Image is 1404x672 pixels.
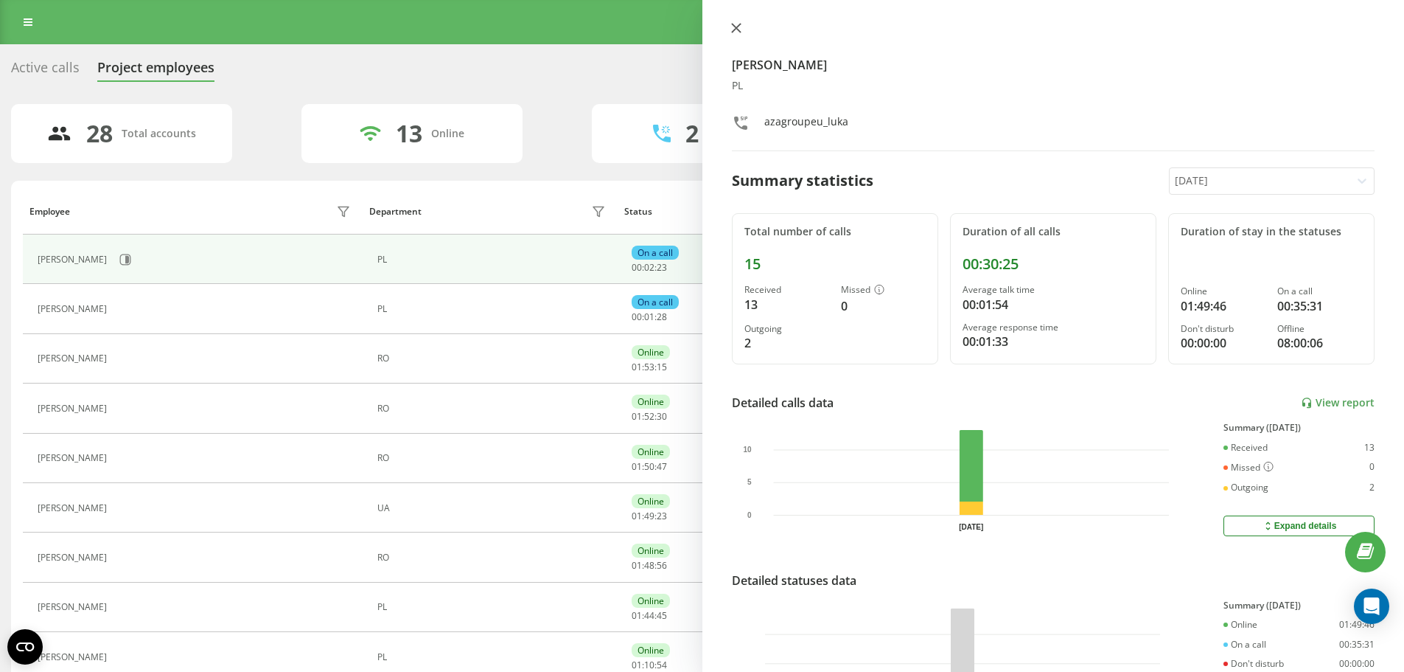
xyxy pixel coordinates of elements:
[86,119,113,148] div: 28
[632,659,642,671] span: 01
[1223,620,1257,630] div: Online
[1369,482,1375,493] div: 2
[632,410,642,423] span: 01
[732,572,856,589] div: Detailed statuses data
[1223,659,1284,669] div: Don't disturb
[657,261,667,274] span: 23
[732,56,1375,74] h4: [PERSON_NAME]
[1339,620,1375,630] div: 01:49:46
[632,295,679,309] div: On a call
[632,361,642,373] span: 01
[685,119,699,148] div: 2
[632,412,667,422] div: : :
[38,553,111,563] div: [PERSON_NAME]
[963,296,1144,314] div: 00:01:54
[959,523,983,531] text: [DATE]
[1262,520,1337,532] div: Expand details
[632,362,667,373] div: : :
[431,128,464,140] div: Online
[38,254,111,265] div: [PERSON_NAME]
[1277,286,1362,297] div: On a call
[632,510,642,522] span: 01
[644,510,654,522] span: 49
[1181,297,1265,315] div: 01:49:46
[657,410,667,423] span: 30
[963,255,1144,273] div: 00:30:25
[632,312,667,322] div: : :
[644,261,654,274] span: 02
[744,334,829,352] div: 2
[11,60,80,83] div: Active calls
[657,311,667,323] span: 28
[1277,297,1362,315] div: 00:35:31
[1223,600,1375,611] div: Summary ([DATE])
[632,460,642,473] span: 01
[732,80,1375,92] div: PL
[1301,397,1375,409] a: View report
[1181,324,1265,334] div: Don't disturb
[632,263,667,273] div: : :
[377,503,610,513] div: UA
[632,246,679,260] div: On a call
[747,479,751,487] text: 5
[657,460,667,473] span: 47
[38,503,111,513] div: [PERSON_NAME]
[657,559,667,572] span: 56
[632,594,670,608] div: Online
[657,659,667,671] span: 54
[764,114,848,136] div: azagroupeu_luka
[963,285,1144,295] div: Average talk time
[632,261,642,274] span: 00
[38,403,111,414] div: [PERSON_NAME]
[1181,334,1265,352] div: 00:00:00
[1223,482,1268,493] div: Outgoing
[97,60,214,83] div: Project employees
[744,324,829,334] div: Outgoing
[38,304,111,314] div: [PERSON_NAME]
[644,410,654,423] span: 52
[632,345,670,359] div: Online
[1223,423,1375,433] div: Summary ([DATE])
[657,510,667,522] span: 23
[841,297,926,315] div: 0
[732,170,873,192] div: Summary statistics
[657,361,667,373] span: 15
[7,629,43,665] button: Open CMP widget
[632,611,667,621] div: : :
[644,361,654,373] span: 53
[744,255,926,273] div: 15
[632,660,667,671] div: : :
[632,395,670,409] div: Online
[377,553,610,563] div: RO
[644,559,654,572] span: 48
[632,462,667,472] div: : :
[747,511,751,519] text: 0
[1277,324,1362,334] div: Offline
[1354,589,1389,624] div: Open Intercom Messenger
[369,207,422,217] div: Department
[377,403,610,414] div: RO
[1181,226,1362,238] div: Duration of stay in the statuses
[38,453,111,463] div: [PERSON_NAME]
[29,207,70,217] div: Employee
[38,602,111,612] div: [PERSON_NAME]
[841,285,926,297] div: Missed
[657,609,667,622] span: 45
[743,446,752,454] text: 10
[1223,443,1268,453] div: Received
[744,296,829,314] div: 13
[1339,659,1375,669] div: 00:00:00
[644,609,654,622] span: 44
[632,445,670,459] div: Online
[396,119,422,148] div: 13
[1223,462,1274,474] div: Missed
[377,353,610,364] div: RO
[963,333,1144,350] div: 00:01:33
[632,544,670,558] div: Online
[644,460,654,473] span: 50
[632,643,670,657] div: Online
[732,394,834,412] div: Detailed calls data
[38,652,111,662] div: [PERSON_NAME]
[744,226,926,238] div: Total number of calls
[624,207,652,217] div: Status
